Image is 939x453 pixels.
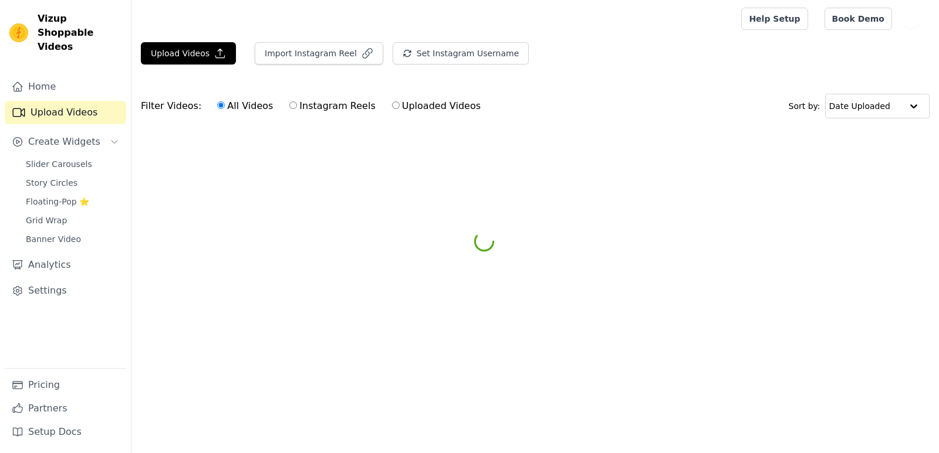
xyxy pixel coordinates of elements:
button: Create Widgets [5,130,126,154]
a: Slider Carousels [19,156,126,172]
a: Banner Video [19,231,126,247]
input: Uploaded Videos [392,101,400,109]
input: Instagram Reels [289,101,297,109]
button: Upload Videos [141,42,236,64]
span: Grid Wrap [26,214,67,226]
a: Book Demo [825,8,892,30]
input: All Videos [217,101,225,109]
a: Help Setup [741,8,808,30]
a: Analytics [5,253,126,277]
label: Instagram Reels [289,98,376,114]
a: Partners [5,397,126,420]
a: Settings [5,279,126,302]
button: Set Instagram Username [393,42,529,64]
a: Grid Wrap [19,212,126,229]
span: Create Widgets [28,135,100,149]
a: Pricing [5,373,126,397]
button: Import Instagram Reel [255,42,383,64]
a: Setup Docs [5,420,126,444]
label: All Videos [217,98,273,114]
a: Upload Videos [5,101,126,124]
a: Home [5,75,126,98]
span: Banner Video [26,233,81,245]
span: Slider Carousels [26,158,92,170]
img: Vizup [9,23,28,42]
a: Floating-Pop ⭐ [19,193,126,210]
a: Story Circles [19,175,126,191]
span: Floating-Pop ⭐ [26,196,89,207]
span: Story Circles [26,177,77,189]
div: Sort by: [789,94,930,118]
label: Uploaded Videos [391,98,481,114]
div: Filter Videos: [141,93,487,120]
span: Vizup Shoppable Videos [38,12,121,54]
